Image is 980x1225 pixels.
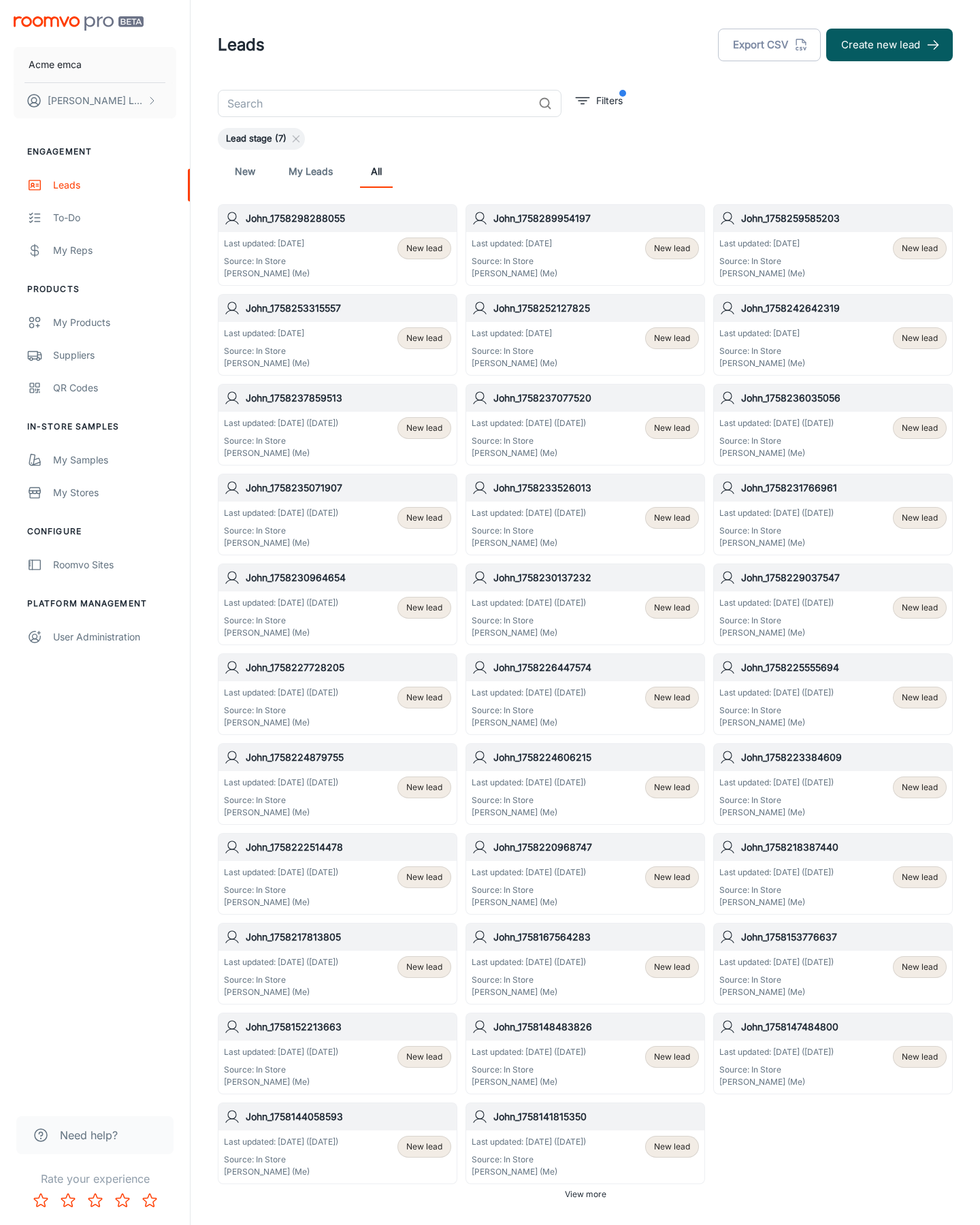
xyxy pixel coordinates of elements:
p: [PERSON_NAME] (Me) [224,896,338,909]
p: Source: In Store [224,704,338,717]
div: My Stores [53,485,176,500]
div: My Products [53,315,176,330]
p: Source: In Store [224,615,338,627]
a: John_1758224606215Last updated: [DATE] ([DATE])Source: In Store[PERSON_NAME] (Me)New lead [465,743,705,825]
button: Create new lead [826,29,953,61]
span: New lead [406,602,442,614]
button: Export CSV [718,29,821,61]
span: New lead [654,781,690,794]
h6: John_1758152213663 [246,1019,451,1034]
span: New lead [654,961,690,973]
p: Last updated: [DATE] ([DATE]) [719,687,834,699]
a: John_1758225555694Last updated: [DATE] ([DATE])Source: In Store[PERSON_NAME] (Me)New lead [713,653,953,735]
a: John_1758148483826Last updated: [DATE] ([DATE])Source: In Store[PERSON_NAME] (Me)New lead [465,1013,705,1094]
a: John_1758242642319Last updated: [DATE]Source: In Store[PERSON_NAME] (Me)New lead [713,294,953,376]
div: Lead stage (7) [218,128,305,150]
span: New lead [406,871,442,883]
a: All [360,155,393,188]
h6: John_1758222514478 [246,840,451,855]
div: My Samples [53,453,176,468]
a: John_1758223384609Last updated: [DATE] ([DATE])Source: In Store[PERSON_NAME] (Me)New lead [713,743,953,825]
h6: John_1758230137232 [493,570,699,585]
p: Source: In Store [224,1154,338,1166]
p: Last updated: [DATE] ([DATE]) [224,1046,338,1058]
a: John_1758233526013Last updated: [DATE] ([DATE])Source: In Store[PERSON_NAME] (Me)New lead [465,474,705,555]
p: Filters [596,93,623,108]
p: [PERSON_NAME] (Me) [224,986,338,998]
p: Last updated: [DATE] [224,327,310,340]
a: My Leads [289,155,333,188]
h6: John_1758224606215 [493,750,699,765]
span: New lead [654,1141,690,1153]
a: John_1758167564283Last updated: [DATE] ([DATE])Source: In Store[PERSON_NAME] (Me)New lead [465,923,705,1004]
p: [PERSON_NAME] (Me) [472,357,557,370]
p: Source: In Store [224,1064,338,1076]
p: Source: In Store [472,345,557,357]
span: New lead [654,242,690,255]
input: Search [218,90,533,117]
h6: John_1758224879755 [246,750,451,765]
span: New lead [654,332,690,344]
span: New lead [902,871,938,883]
p: Source: In Store [719,794,834,806]
p: Last updated: [DATE] ([DATE]) [224,597,338,609]
h6: John_1758235071907 [246,480,451,495]
div: My Reps [53,243,176,258]
p: [PERSON_NAME] (Me) [224,267,310,280]
p: Last updated: [DATE] ([DATE]) [472,507,586,519]
p: Source: In Store [472,704,586,717]
span: New lead [406,1051,442,1063]
p: Last updated: [DATE] ([DATE]) [224,956,338,968]
p: Last updated: [DATE] ([DATE]) [719,1046,834,1058]
p: Last updated: [DATE] [224,238,310,250]
span: Lead stage (7) [218,132,295,146]
p: [PERSON_NAME] (Me) [472,986,586,998]
h6: John_1758167564283 [493,930,699,945]
p: [PERSON_NAME] (Me) [224,537,338,549]
h6: John_1758231766961 [741,480,947,495]
p: [PERSON_NAME] (Me) [719,1076,834,1088]
p: Last updated: [DATE] ([DATE]) [472,597,586,609]
p: [PERSON_NAME] (Me) [224,447,338,459]
span: New lead [654,871,690,883]
p: Source: In Store [719,884,834,896]
h6: John_1758237859513 [246,391,451,406]
button: Rate 4 star [109,1187,136,1214]
span: New lead [406,1141,442,1153]
a: John_1758153776637Last updated: [DATE] ([DATE])Source: In Store[PERSON_NAME] (Me)New lead [713,923,953,1004]
p: Last updated: [DATE] [472,238,557,250]
a: John_1758252127825Last updated: [DATE]Source: In Store[PERSON_NAME] (Me)New lead [465,294,705,376]
p: Source: In Store [719,704,834,717]
a: John_1758298288055Last updated: [DATE]Source: In Store[PERSON_NAME] (Me)New lead [218,204,457,286]
div: QR Codes [53,380,176,395]
p: Source: In Store [472,1154,586,1166]
a: John_1758237859513Last updated: [DATE] ([DATE])Source: In Store[PERSON_NAME] (Me)New lead [218,384,457,465]
p: [PERSON_NAME] (Me) [472,537,586,549]
span: New lead [902,781,938,794]
a: John_1758218387440Last updated: [DATE] ([DATE])Source: In Store[PERSON_NAME] (Me)New lead [713,833,953,915]
p: [PERSON_NAME] (Me) [472,1076,586,1088]
p: [PERSON_NAME] (Me) [224,627,338,639]
a: John_1758226447574Last updated: [DATE] ([DATE])Source: In Store[PERSON_NAME] (Me)New lead [465,653,705,735]
p: Source: In Store [719,615,834,627]
p: [PERSON_NAME] (Me) [224,1076,338,1088]
p: [PERSON_NAME] (Me) [472,717,586,729]
h6: John_1758229037547 [741,570,947,585]
span: New lead [406,512,442,524]
a: John_1758141815350Last updated: [DATE] ([DATE])Source: In Store[PERSON_NAME] (Me)New lead [465,1102,705,1184]
p: Source: In Store [224,884,338,896]
span: New lead [406,332,442,344]
p: Source: In Store [719,525,834,537]
p: Last updated: [DATE] ([DATE]) [224,507,338,519]
span: New lead [902,242,938,255]
a: John_1758222514478Last updated: [DATE] ([DATE])Source: In Store[PERSON_NAME] (Me)New lead [218,833,457,915]
p: Source: In Store [224,794,338,806]
p: Last updated: [DATE] [472,327,557,340]
a: John_1758230137232Last updated: [DATE] ([DATE])Source: In Store[PERSON_NAME] (Me)New lead [465,563,705,645]
p: [PERSON_NAME] (Me) [224,1166,338,1178]
p: Last updated: [DATE] ([DATE]) [224,777,338,789]
p: Last updated: [DATE] ([DATE]) [472,1046,586,1058]
p: Last updated: [DATE] ([DATE]) [719,597,834,609]
div: To-do [53,210,176,225]
span: New lead [406,422,442,434]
